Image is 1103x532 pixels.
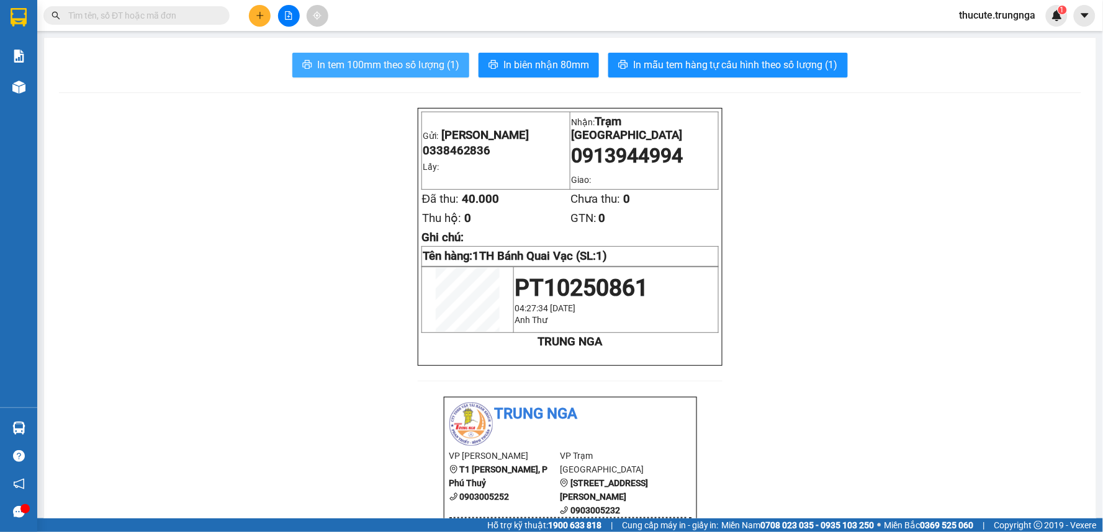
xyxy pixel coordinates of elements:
span: Cung cấp máy in - giấy in: [622,518,719,532]
span: 0 [464,211,471,225]
strong: TRUNG NGA [538,335,602,348]
span: 1 [1060,6,1065,14]
span: GTN: [570,211,597,225]
li: VP Trạm [GEOGRAPHIC_DATA] [560,449,671,476]
img: solution-icon [12,50,25,63]
input: Tìm tên, số ĐT hoặc mã đơn [68,9,215,22]
span: Ghi chú: [421,231,464,244]
strong: 0369 525 060 [921,520,974,530]
img: logo-vxr [11,8,27,27]
span: PT10250861 [515,274,648,301]
sup: 1 [1058,6,1067,14]
span: | [611,518,613,532]
span: Hỗ trợ kỹ thuật: [487,518,601,532]
span: Lấy: [423,162,439,172]
span: Thu hộ: [422,211,461,225]
span: environment [6,69,15,78]
span: printer [302,60,312,71]
span: ⚪️ [878,523,881,528]
li: VP [PERSON_NAME] [6,53,86,66]
span: Trạm [GEOGRAPHIC_DATA] [571,115,682,142]
span: In mẫu tem hàng tự cấu hình theo số lượng (1) [633,57,838,73]
b: T1 [PERSON_NAME], P Phú Thuỷ [6,68,82,105]
span: In biên nhận 80mm [503,57,589,73]
span: copyright [1034,521,1043,530]
span: 04:27:34 [DATE] [515,303,575,313]
span: Miền Bắc [885,518,974,532]
b: 0903005252 [460,492,510,502]
span: aim [313,11,322,20]
li: Trung Nga [6,6,180,30]
span: In tem 100mm theo số lượng (1) [317,57,459,73]
button: caret-down [1074,5,1096,27]
span: | [983,518,985,532]
li: VP [PERSON_NAME] [449,449,561,463]
span: caret-down [1079,10,1091,21]
li: VP Trạm [GEOGRAPHIC_DATA] [86,53,165,94]
span: Chưa thu: [570,192,620,206]
span: question-circle [13,450,25,462]
strong: Tên hàng: [423,249,608,263]
b: T1 [PERSON_NAME], P Phú Thuỷ [449,464,548,488]
span: Đã thu: [422,192,459,206]
span: phone [449,492,458,501]
img: logo.jpg [6,6,50,50]
strong: 0708 023 035 - 0935 103 250 [761,520,875,530]
span: 1) [597,249,608,263]
span: message [13,506,25,518]
strong: 1900 633 818 [548,520,601,530]
img: warehouse-icon [12,81,25,94]
span: 0 [598,211,605,225]
span: [PERSON_NAME] [441,128,529,142]
span: file-add [284,11,293,20]
b: [STREET_ADDRESS][PERSON_NAME] [560,478,648,502]
button: printerIn biên nhận 80mm [479,53,599,78]
p: Gửi: [423,128,569,142]
span: 1TH Bánh Quai Vạc (SL: [473,249,608,263]
span: environment [560,479,569,487]
button: printerIn mẫu tem hàng tự cấu hình theo số lượng (1) [608,53,848,78]
span: environment [449,465,458,474]
li: Trung Nga [449,402,691,426]
span: Giao: [571,175,591,185]
span: notification [13,478,25,490]
span: plus [256,11,264,20]
img: icon-new-feature [1051,10,1063,21]
img: warehouse-icon [12,422,25,435]
b: 0903005232 [570,505,620,515]
span: printer [618,60,628,71]
button: printerIn tem 100mm theo số lượng (1) [292,53,469,78]
button: aim [307,5,328,27]
span: phone [560,506,569,515]
button: file-add [278,5,300,27]
span: search [52,11,60,20]
span: Miền Nam [722,518,875,532]
span: Anh Thư [515,315,547,325]
img: logo.jpg [449,402,493,446]
span: 0338462836 [423,144,491,157]
span: printer [488,60,498,71]
span: 40.000 [462,192,499,206]
span: 0913944994 [571,144,683,167]
span: thucute.trungnga [950,7,1046,23]
p: Nhận: [571,115,718,142]
button: plus [249,5,271,27]
span: 0 [623,192,630,206]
